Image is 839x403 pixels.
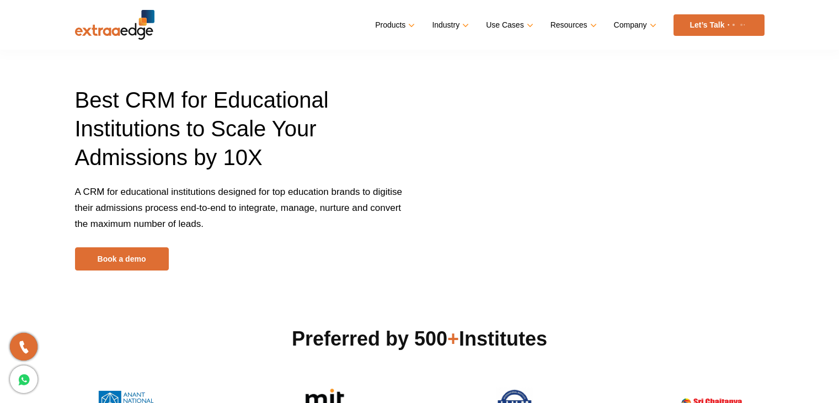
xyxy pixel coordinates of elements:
h2: Preferred by 500 Institutes [75,326,765,352]
h1: Best CRM for Educational Institutions to Scale Your Admissions by 10X [75,86,412,184]
a: Book a demo [75,247,169,271]
a: Use Cases [486,17,531,33]
a: Industry [432,17,467,33]
a: Resources [551,17,595,33]
p: A CRM for educational institutions designed for top education brands to digitise their admissions... [75,184,412,247]
a: Company [614,17,654,33]
a: Let’s Talk [674,14,765,36]
a: Products [375,17,413,33]
span: + [447,327,459,350]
